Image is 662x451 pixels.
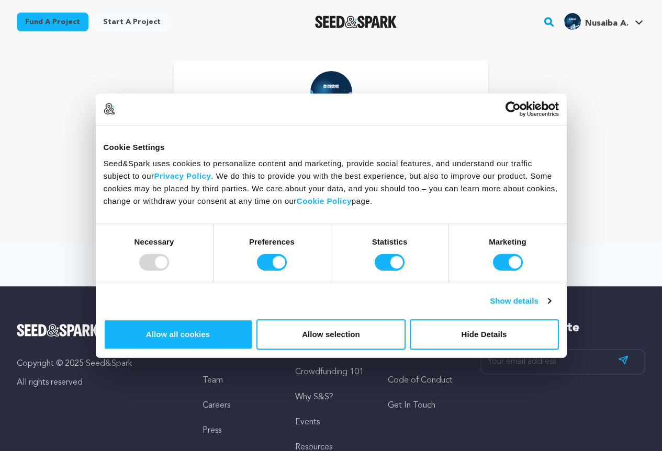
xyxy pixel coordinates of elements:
[297,196,352,205] a: Cookie Policy
[295,393,333,401] a: Why S&S?
[315,16,397,28] img: Seed&Spark Logo Dark Mode
[310,71,352,113] img: https://seedandspark-static.s3.us-east-2.amazonaws.com/images/User/002/321/650/medium/a57db253320...
[17,357,182,370] p: Copyright © 2025 Seed&Spark
[410,319,559,350] button: Hide Details
[467,101,559,117] a: Usercentrics Cookiebot - opens in a new window
[480,349,645,375] input: Your email address
[249,237,295,246] strong: Preferences
[388,401,435,410] a: Get In Touch
[17,324,182,337] a: Seed&Spark Homepage
[295,418,320,426] a: Events
[104,319,253,350] button: Allow all cookies
[104,141,559,153] div: Cookie Settings
[203,401,230,410] a: Careers
[315,16,397,28] a: Seed&Spark Homepage
[295,368,364,376] a: Crowdfunding 101
[564,13,581,30] img: a57db2533202c705.png
[203,376,223,385] a: Team
[372,237,408,246] strong: Statistics
[490,295,551,307] a: Show details
[104,157,559,207] div: Seed&Spark uses cookies to personalize content and marketing, provide social features, and unders...
[154,171,211,180] a: Privacy Policy
[104,103,115,114] img: logo
[17,376,182,389] p: All rights reserved
[256,319,406,350] button: Allow selection
[95,13,169,31] a: Start a project
[562,11,645,33] span: Nusaiba A.'s Profile
[564,13,629,30] div: Nusaiba A.'s Profile
[134,237,174,246] strong: Necessary
[388,376,453,385] a: Code of Conduct
[562,11,645,30] a: Nusaiba A.'s Profile
[17,13,88,31] a: Fund a project
[203,426,221,435] a: Press
[585,19,629,28] span: Nusaiba A.
[489,237,526,246] strong: Marketing
[17,324,99,337] img: Seed&Spark Logo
